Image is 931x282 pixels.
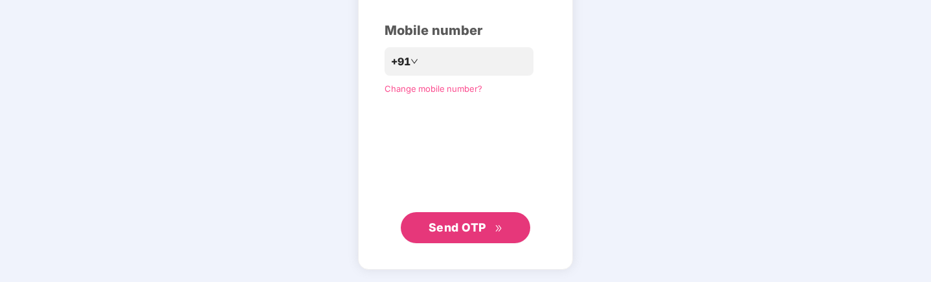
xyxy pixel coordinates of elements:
span: double-right [495,224,503,233]
span: +91 [391,54,410,70]
span: Send OTP [429,221,486,234]
a: Change mobile number? [385,83,482,94]
button: Send OTPdouble-right [401,212,530,243]
span: down [410,58,418,65]
div: Mobile number [385,21,546,41]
